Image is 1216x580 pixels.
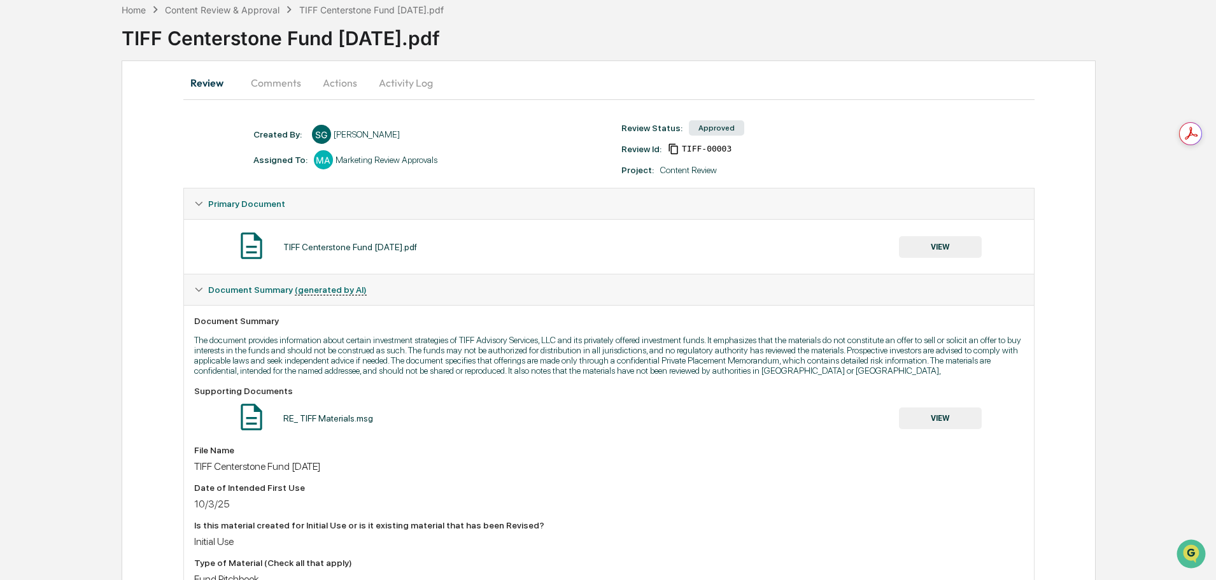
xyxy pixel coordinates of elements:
[8,180,85,202] a: 🔎Data Lookup
[194,498,1024,510] div: 10/3/25
[1175,538,1210,572] iframe: Open customer support
[13,162,23,172] div: 🖐️
[241,67,311,98] button: Comments
[13,27,232,47] p: How can we help?
[183,67,1035,98] div: secondary tabs example
[194,535,1024,548] div: Initial Use
[208,199,285,209] span: Primary Document
[369,67,443,98] button: Activity Log
[105,160,158,173] span: Attestations
[92,162,103,172] div: 🗄️
[899,236,982,258] button: VIEW
[621,165,654,175] div: Project:
[194,316,1024,326] div: Document Summary
[236,230,267,262] img: Document Icon
[165,4,279,15] div: Content Review & Approval
[299,4,444,15] div: TIFF Centerstone Fund [DATE].pdf
[311,67,369,98] button: Actions
[682,144,732,154] span: 73743829-15b7-47d8-b984-3c4544c1bf5b
[194,386,1024,396] div: Supporting Documents
[184,274,1034,305] div: Document Summary (generated by AI)
[253,129,306,139] div: Created By: ‎ ‎
[336,155,437,165] div: Marketing Review Approvals
[194,483,1024,493] div: Date of Intended First Use
[184,188,1034,219] div: Primary Document
[183,67,241,98] button: Review
[689,120,744,136] div: Approved
[194,520,1024,530] div: Is this material created for Initial Use or is it existing material that has been Revised?
[87,155,163,178] a: 🗄️Attestations
[312,125,331,144] div: SG
[314,150,333,169] div: MA
[43,97,209,110] div: Start new chat
[8,155,87,178] a: 🖐️Preclearance
[899,407,982,429] button: VIEW
[13,186,23,196] div: 🔎
[43,110,161,120] div: We're available if you need us!
[660,165,717,175] div: Content Review
[283,413,373,423] div: RE_ TIFF Materials.msg
[25,185,80,197] span: Data Lookup
[621,144,661,154] div: Review Id:
[236,401,267,433] img: Document Icon
[122,4,146,15] div: Home
[208,285,367,295] span: Document Summary
[621,123,682,133] div: Review Status:
[194,558,1024,568] div: Type of Material (Check all that apply)
[194,335,1024,376] p: The document provides information about certain investment strategies of TIFF Advisory Services, ...
[216,101,232,117] button: Start new chat
[127,216,154,225] span: Pylon
[184,219,1034,274] div: Primary Document
[283,242,417,252] div: TIFF Centerstone Fund [DATE].pdf
[25,160,82,173] span: Preclearance
[253,155,308,165] div: Assigned To:
[334,129,400,139] div: [PERSON_NAME]
[90,215,154,225] a: Powered byPylon
[295,285,367,295] u: (generated by AI)
[194,445,1024,455] div: File Name
[122,17,1216,50] div: TIFF Centerstone Fund [DATE].pdf
[194,460,1024,472] div: TIFF Centerstone Fund [DATE]
[13,97,36,120] img: 1746055101610-c473b297-6a78-478c-a979-82029cc54cd1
